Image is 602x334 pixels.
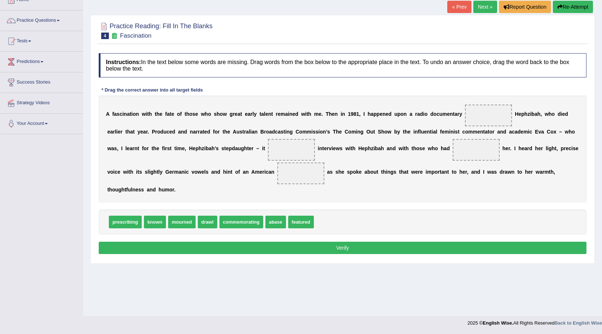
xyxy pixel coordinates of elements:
[285,111,288,117] b: a
[517,129,521,135] b: d
[373,111,377,117] b: p
[320,129,323,135] b: o
[528,111,530,117] b: z
[465,105,512,126] span: Drop target
[418,129,420,135] b: f
[181,129,184,135] b: n
[0,114,83,132] a: Your Account
[565,129,569,135] b: w
[388,129,392,135] b: w
[483,129,485,135] b: t
[341,111,342,117] b: i
[222,129,224,135] b: t
[160,129,163,135] b: d
[550,129,554,135] b: o
[359,111,360,117] b: ,
[157,111,160,117] b: h
[558,111,561,117] b: d
[238,111,240,117] b: a
[146,129,148,135] b: r
[295,129,299,135] b: C
[535,129,538,135] b: E
[433,129,436,135] b: a
[345,129,348,135] b: C
[457,111,459,117] b: r
[408,129,411,135] b: e
[142,111,146,117] b: w
[252,129,255,135] b: a
[252,111,254,117] b: l
[351,111,354,117] b: 9
[163,129,167,135] b: u
[524,111,528,117] b: h
[107,145,111,151] b: w
[488,129,490,135] b: t
[170,111,171,117] b: t
[524,129,528,135] b: m
[370,129,373,135] b: u
[473,1,497,13] a: Next »
[384,129,388,135] b: o
[462,129,465,135] b: c
[0,93,83,111] a: Strategy Videos
[180,111,182,117] b: f
[177,111,180,117] b: o
[453,111,455,117] b: t
[366,129,370,135] b: O
[202,129,204,135] b: t
[236,129,240,135] b: u
[319,129,320,135] b: i
[423,111,424,117] b: i
[152,129,155,135] b: P
[314,111,319,117] b: m
[371,111,373,117] b: a
[368,111,371,117] b: h
[453,129,455,135] b: i
[136,111,139,117] b: n
[445,129,449,135] b: m
[497,129,500,135] b: a
[451,129,454,135] b: n
[171,111,174,117] b: e
[122,111,124,117] b: i
[165,111,167,117] b: f
[417,111,420,117] b: a
[351,129,356,135] b: m
[295,111,299,117] b: d
[278,111,281,117] b: e
[244,129,246,135] b: r
[112,111,114,117] b: f
[184,129,187,135] b: d
[0,52,83,70] a: Predictions
[246,129,249,135] b: a
[499,1,551,13] button: Report Question
[357,129,360,135] b: n
[192,111,195,117] b: s
[281,129,283,135] b: s
[287,129,290,135] b: n
[455,129,458,135] b: s
[131,111,133,117] b: i
[220,111,223,117] b: o
[458,129,460,135] b: t
[301,111,305,117] b: w
[561,111,562,117] b: i
[288,111,289,117] b: i
[430,129,432,135] b: t
[415,129,418,135] b: n
[363,111,365,117] b: I
[148,129,149,135] b: .
[450,111,453,117] b: n
[572,129,575,135] b: o
[442,129,445,135] b: e
[503,129,507,135] b: d
[465,129,468,135] b: o
[201,111,205,117] b: w
[121,129,123,135] b: r
[285,129,287,135] b: i
[439,111,443,117] b: u
[348,129,351,135] b: o
[485,129,488,135] b: a
[555,320,602,326] a: Back to English Wise
[186,111,189,117] b: h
